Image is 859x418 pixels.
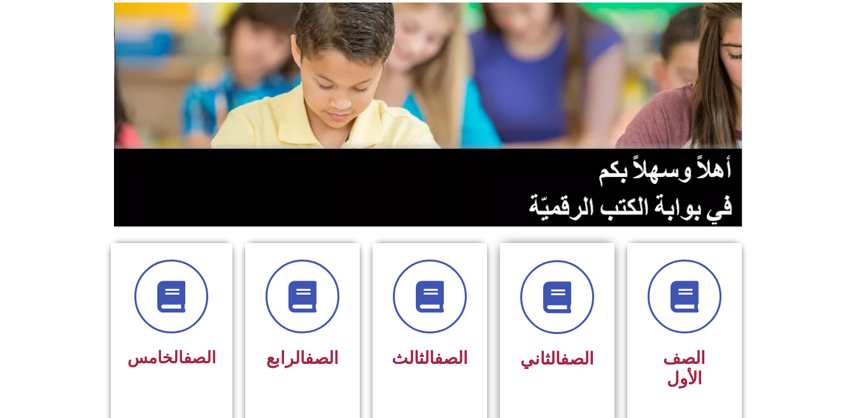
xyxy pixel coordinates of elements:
[663,348,706,389] span: الصف الأول
[127,348,216,367] span: الخامس
[183,348,216,367] a: الصف
[305,348,339,368] a: الصف
[392,348,468,368] span: الثالث
[266,348,339,368] span: الرابع
[520,349,594,369] span: الثاني
[434,348,468,368] a: الصف
[560,349,594,369] a: الصف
